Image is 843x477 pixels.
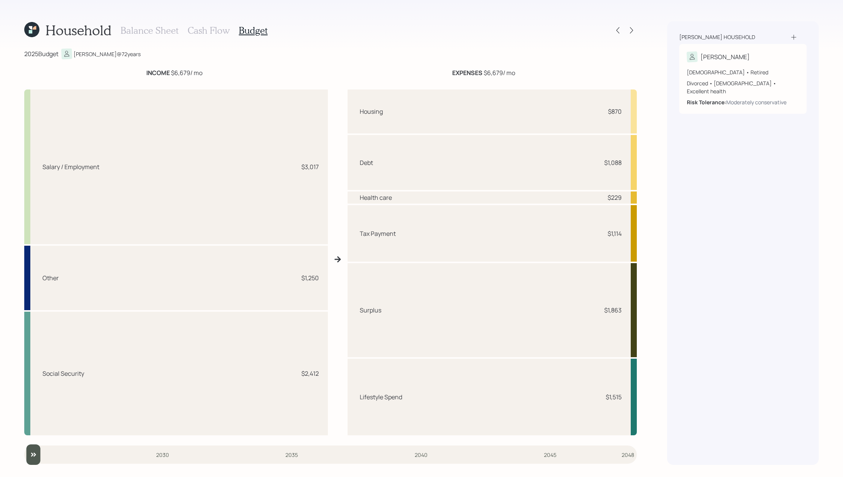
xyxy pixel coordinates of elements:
div: Health care [360,193,392,202]
div: $1,515 [606,392,622,402]
div: Moderately conservative [726,98,787,106]
div: $229 [608,193,622,202]
div: $1,863 [604,306,622,315]
div: Divorced • [DEMOGRAPHIC_DATA] • Excellent health [687,79,799,95]
b: EXPENSES [452,69,483,77]
div: $1,250 [301,273,319,282]
h3: Cash Flow [188,25,230,36]
div: Tax Payment [360,229,396,238]
div: [DEMOGRAPHIC_DATA] • Retired [687,68,799,76]
div: [PERSON_NAME] [700,52,750,61]
h3: Budget [239,25,268,36]
div: $1,114 [608,229,622,238]
h3: Balance Sheet [121,25,179,36]
div: Debt [360,158,373,167]
div: Surplus [360,306,381,315]
div: 2025 Budget [24,49,58,58]
h1: Household [45,22,111,38]
div: $2,412 [301,369,319,378]
div: [PERSON_NAME] household [679,33,755,41]
div: $6,679 / mo [146,68,202,77]
div: $3,017 [301,162,319,171]
b: INCOME [146,69,170,77]
div: $870 [608,107,622,116]
div: $6,679 / mo [452,68,515,77]
b: Risk Tolerance: [687,99,726,106]
div: [PERSON_NAME] @ 72 years [74,50,141,58]
div: Other [42,273,59,282]
div: Lifestyle Spend [360,392,402,402]
div: Salary / Employment [42,162,99,171]
div: Social Security [42,369,84,378]
div: $1,088 [604,158,622,167]
div: Housing [360,107,383,116]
